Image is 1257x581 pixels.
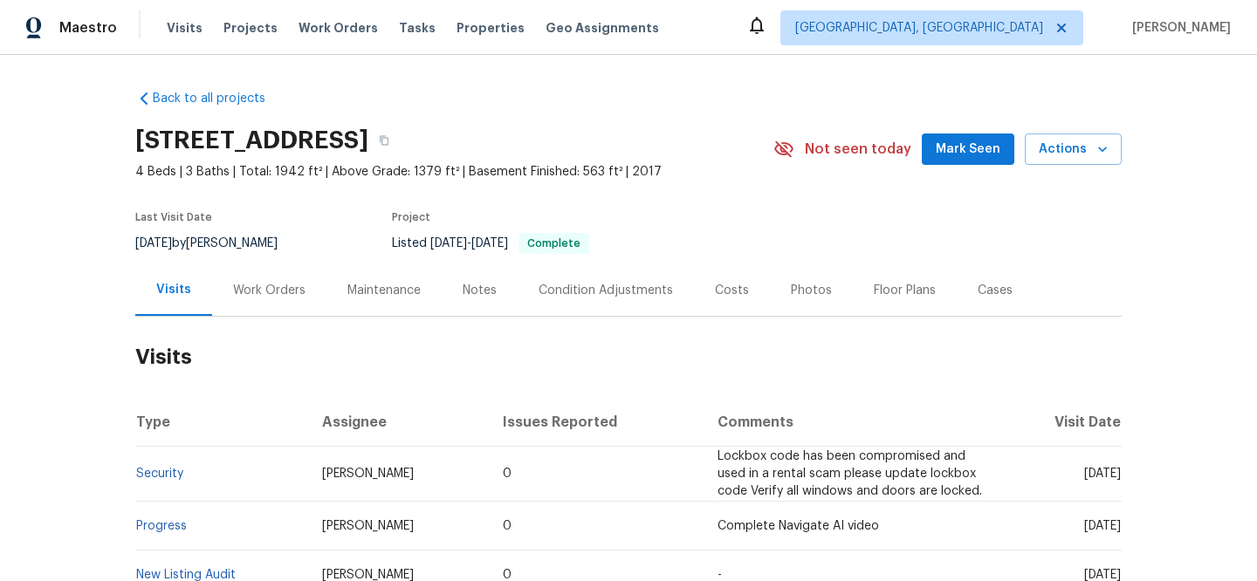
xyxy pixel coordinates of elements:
th: Comments [704,398,999,447]
a: New Listing Audit [136,569,236,581]
span: 4 Beds | 3 Baths | Total: 1942 ft² | Above Grade: 1379 ft² | Basement Finished: 563 ft² | 2017 [135,163,773,181]
span: Actions [1039,139,1108,161]
span: [DATE] [471,237,508,249]
span: Properties [457,19,525,37]
th: Visit Date [999,398,1122,447]
th: Assignee [308,398,489,447]
span: [PERSON_NAME] [322,468,414,480]
span: Work Orders [299,19,378,37]
span: Listed [392,237,589,249]
div: Costs [715,282,749,299]
span: Geo Assignments [546,19,659,37]
span: [DATE] [1084,520,1121,532]
span: [PERSON_NAME] [322,520,414,532]
a: Security [136,468,183,480]
div: Maintenance [347,282,421,299]
th: Issues Reported [489,398,704,447]
span: [DATE] [1084,468,1121,480]
a: Back to all projects [135,90,303,107]
div: Condition Adjustments [539,282,673,299]
span: Tasks [399,22,436,34]
th: Type [135,398,308,447]
span: 0 [503,468,512,480]
span: Not seen today [805,140,911,158]
span: Visits [167,19,203,37]
span: 0 [503,569,512,581]
div: Floor Plans [874,282,936,299]
span: Lockbox code has been compromised and used in a rental scam please update lockbox code Verify all... [718,450,982,497]
span: [GEOGRAPHIC_DATA], [GEOGRAPHIC_DATA] [795,19,1043,37]
span: - [718,569,722,581]
div: Work Orders [233,282,306,299]
span: [DATE] [1084,569,1121,581]
button: Mark Seen [922,133,1014,166]
h2: Visits [135,317,1122,398]
span: [PERSON_NAME] [322,569,414,581]
span: [DATE] [135,237,172,249]
span: [PERSON_NAME] [1125,19,1231,37]
div: Cases [978,282,1013,299]
button: Copy Address [368,125,400,156]
span: Maestro [59,19,117,37]
span: 0 [503,520,512,532]
span: - [430,237,508,249]
a: Progress [136,520,187,532]
span: Complete [520,238,587,249]
span: Project [392,212,430,222]
span: Mark Seen [936,139,1000,161]
span: Complete Navigate AI video [718,520,879,532]
h2: [STREET_ADDRESS] [135,132,368,149]
button: Actions [1025,133,1122,166]
span: [DATE] [430,237,467,249]
div: Visits [156,281,191,298]
span: Last Visit Date [135,212,212,222]
span: Projects [223,19,278,37]
div: Notes [463,282,497,299]
div: Photos [791,282,832,299]
div: by [PERSON_NAME] [135,233,299,254]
